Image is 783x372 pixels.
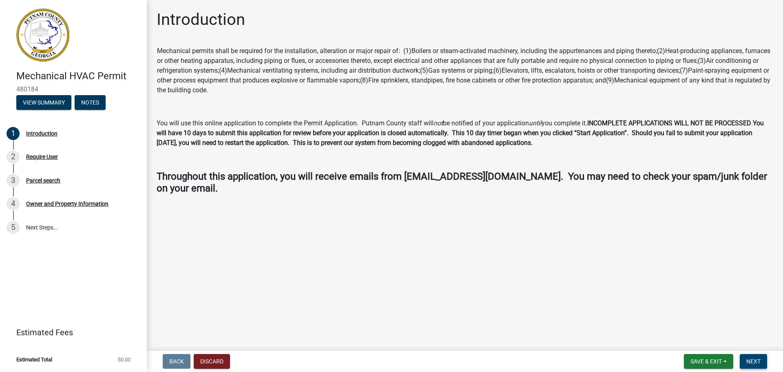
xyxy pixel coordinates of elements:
div: Owner and Property Information [26,201,108,207]
div: 4 [7,197,20,210]
span: Back [169,358,184,365]
span: $0.00 [118,357,130,362]
strong: Throughout this application, you will receive emails from [EMAIL_ADDRESS][DOMAIN_NAME]. You may n... [157,171,767,194]
td: Mechanical permits shall be required for the installation, alteration or major repair of: (1)Boil... [157,46,773,96]
button: Back [163,354,190,369]
i: until [529,119,542,127]
div: 1 [7,127,20,140]
wm-modal-confirm: Summary [16,100,71,106]
span: 480184 [16,85,130,93]
span: Estimated Total [16,357,52,362]
div: 5 [7,221,20,234]
span: Save & Exit [690,358,722,365]
div: Introduction [26,131,58,136]
strong: INCOMPLETE APPLICATIONS WILL NOT BE PROCESSED [587,119,751,127]
img: Putnam County, Georgia [16,9,69,62]
button: View Summary [16,95,71,110]
div: Require User [26,154,58,160]
span: Next [746,358,761,365]
i: not [434,119,443,127]
strong: You will have 10 days to submit this application for review before your application is closed aut... [157,119,764,147]
button: Next [740,354,767,369]
button: Save & Exit [684,354,733,369]
wm-modal-confirm: Notes [75,100,106,106]
button: Discard [194,354,230,369]
a: Estimated Fees [7,324,134,341]
div: Parcel search [26,178,60,183]
p: You will use this online application to complete the Permit Application. Putnam County staff will... [157,118,773,148]
h4: Mechanical HVAC Permit [16,70,140,82]
div: 2 [7,150,20,163]
button: Notes [75,95,106,110]
div: 3 [7,174,20,187]
h1: Introduction [157,10,245,29]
